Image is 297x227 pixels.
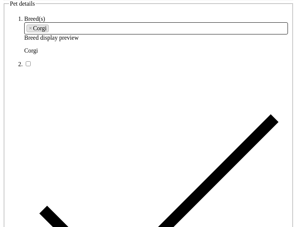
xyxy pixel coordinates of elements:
[26,25,49,32] li: Corgi
[10,0,35,7] span: Pet details
[24,47,288,54] p: Corgi
[29,25,32,32] span: ×
[24,16,288,54] li: Breed display preview
[24,16,45,22] label: Breed(s)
